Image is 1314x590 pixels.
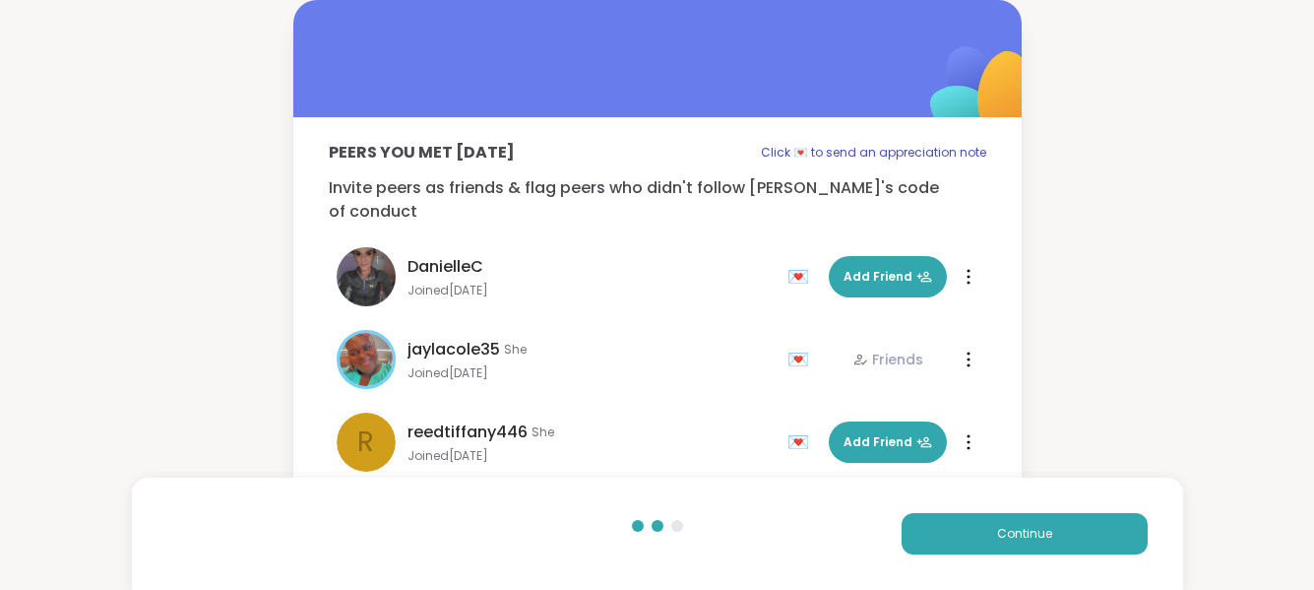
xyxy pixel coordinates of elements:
p: Click 💌 to send an appreciation note [761,141,986,164]
p: Peers you met [DATE] [329,141,515,164]
span: Continue [997,525,1052,543]
div: 💌 [787,261,817,293]
img: jaylacole35 [340,333,393,386]
span: Add Friend [844,433,932,451]
span: jaylacole35 [407,338,500,361]
span: r [357,422,374,463]
p: Invite peers as friends & flag peers who didn't follow [PERSON_NAME]'s code of conduct [329,176,986,224]
span: Joined [DATE] [407,365,776,381]
span: reedtiffany446 [407,421,528,444]
span: She [532,425,554,440]
span: She [504,342,527,358]
span: DanielleC [407,255,483,279]
div: 💌 [787,426,817,458]
button: Add Friend [829,256,947,297]
span: Add Friend [844,268,932,286]
span: Joined [DATE] [407,283,776,298]
span: Joined [DATE] [407,448,776,464]
div: Friends [852,350,923,369]
div: 💌 [787,344,817,375]
button: Continue [902,513,1148,555]
img: DanielleC [337,247,396,306]
button: Add Friend [829,422,947,463]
